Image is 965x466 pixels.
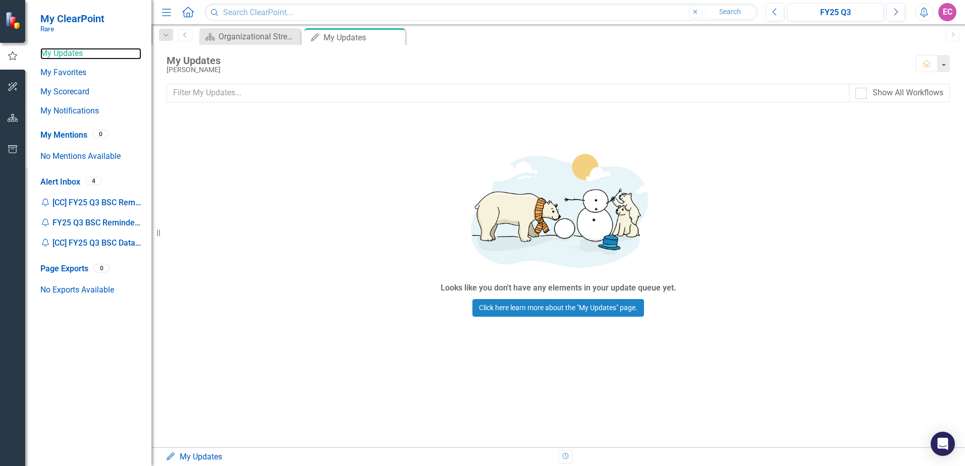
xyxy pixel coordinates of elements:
a: My Scorecard [40,86,141,98]
div: My Updates [167,55,905,66]
a: My Mentions [40,130,87,141]
img: Getting started [407,140,710,280]
div: 0 [93,264,110,272]
a: Organizational Strengths [202,30,298,43]
button: Search [705,5,756,19]
div: No Mentions Available [40,146,141,166]
button: EC [938,3,956,21]
span: My ClearPoint [40,13,104,25]
a: Page Exports [40,263,88,275]
div: 4 [85,177,101,185]
button: FY25 Q3 [787,3,884,21]
div: Open Intercom Messenger [931,432,955,456]
div: Show All Workflows [873,87,943,99]
a: My Updates [40,48,141,60]
a: Alert Inbox [40,177,80,188]
img: ClearPoint Strategy [5,12,23,29]
div: Looks like you don't have any elements in your update queue yet. [441,282,676,294]
div: [CC] FY25 Q3 BSC Data Request - Due [DATE] [40,233,141,253]
a: My Favorites [40,67,141,79]
div: Organizational Strengths [219,30,298,43]
input: Search ClearPoint... [204,4,758,21]
div: No Exports Available [40,280,141,300]
div: My Updates [324,31,403,44]
span: Search [719,8,741,16]
div: FY25 Q3 BSC Reminder - Due *[DATE]* [40,213,141,233]
a: My Notifications [40,105,141,117]
div: [PERSON_NAME] [167,66,905,74]
div: My Updates [166,451,551,463]
a: Click here learn more about the "My Updates" page. [472,299,644,317]
div: FY25 Q3 [791,7,880,19]
div: [CC] FY25 Q3 BSC Reminder - Due *[DATE]* [40,193,141,213]
small: Rare [40,25,104,33]
div: 0 [92,130,109,138]
input: Filter My Updates... [167,84,849,102]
